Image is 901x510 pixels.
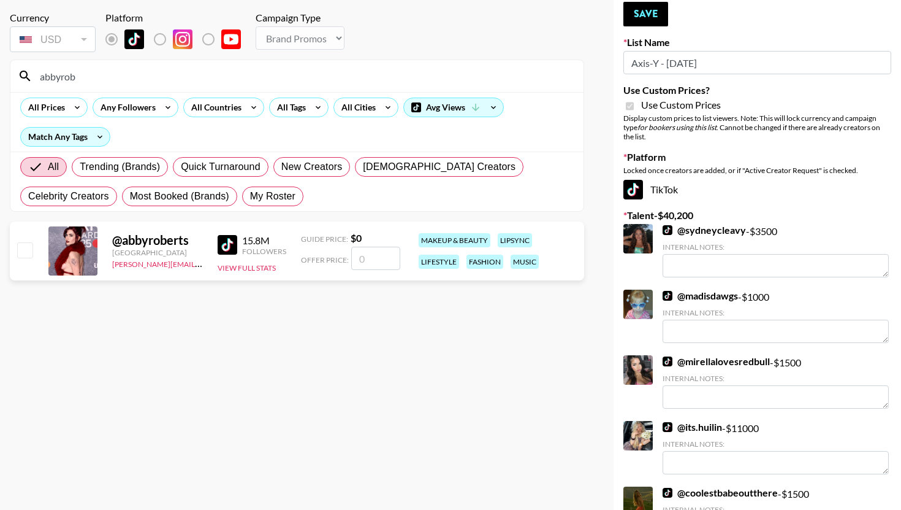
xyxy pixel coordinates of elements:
[404,98,503,117] div: Avg Views
[80,160,160,174] span: Trending (Brands)
[419,255,459,269] div: lifestyle
[419,233,490,247] div: makeup & beauty
[663,421,722,433] a: @its.huilin
[10,24,96,55] div: Currency is locked to USD
[112,257,294,269] a: [PERSON_NAME][EMAIL_ADDRESS][DOMAIN_NAME]
[663,224,746,236] a: @sydneycleavy
[218,263,276,272] button: View Full Stats
[93,98,158,117] div: Any Followers
[124,29,144,49] img: TikTok
[351,232,362,244] strong: $ 0
[511,255,539,269] div: music
[466,255,503,269] div: fashion
[218,235,237,255] img: TikTok
[663,290,889,343] div: - $ 1000
[663,225,672,235] img: TikTok
[256,12,344,24] div: Campaign Type
[663,487,778,499] a: @coolestbabeoutthere
[663,355,770,368] a: @mirellalovesredbull
[250,189,295,204] span: My Roster
[663,374,889,383] div: Internal Notes:
[21,98,67,117] div: All Prices
[242,234,286,247] div: 15.8M
[32,66,576,86] input: Search by User Name
[334,98,378,117] div: All Cities
[663,308,889,317] div: Internal Notes:
[105,26,251,52] div: List locked to TikTok.
[301,255,349,265] span: Offer Price:
[28,189,109,204] span: Celebrity Creators
[641,99,721,111] span: Use Custom Prices
[12,29,93,50] div: USD
[663,290,738,302] a: @madisdawgs
[623,180,891,199] div: TikTok
[105,12,251,24] div: Platform
[21,128,110,146] div: Match Any Tags
[242,247,286,256] div: Followers
[637,123,717,132] em: for bookers using this list
[498,233,532,247] div: lipsync
[663,224,889,277] div: - $ 3500
[181,160,260,174] span: Quick Turnaround
[663,355,889,409] div: - $ 1500
[623,36,891,48] label: List Name
[48,160,59,174] span: All
[184,98,244,117] div: All Countries
[270,98,308,117] div: All Tags
[363,160,515,174] span: [DEMOGRAPHIC_DATA] Creators
[663,357,672,366] img: TikTok
[623,166,891,175] div: Locked once creators are added, or if "Active Creator Request" is checked.
[623,84,891,96] label: Use Custom Prices?
[623,114,891,141] div: Display custom prices to list viewers. Note: This will lock currency and campaign type . Cannot b...
[663,421,889,474] div: - $ 11000
[623,2,668,26] button: Save
[663,488,672,498] img: TikTok
[623,209,891,222] label: Talent - $ 40,200
[10,12,96,24] div: Currency
[221,29,241,49] img: YouTube
[663,291,672,301] img: TikTok
[663,439,889,449] div: Internal Notes:
[351,247,400,270] input: 0
[112,248,203,257] div: [GEOGRAPHIC_DATA]
[663,242,889,252] div: Internal Notes:
[281,160,343,174] span: New Creators
[623,151,891,163] label: Platform
[623,180,643,199] img: TikTok
[173,29,192,49] img: Instagram
[130,189,229,204] span: Most Booked (Brands)
[663,422,672,432] img: TikTok
[301,234,348,244] span: Guide Price:
[112,233,203,248] div: @ abbyroberts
